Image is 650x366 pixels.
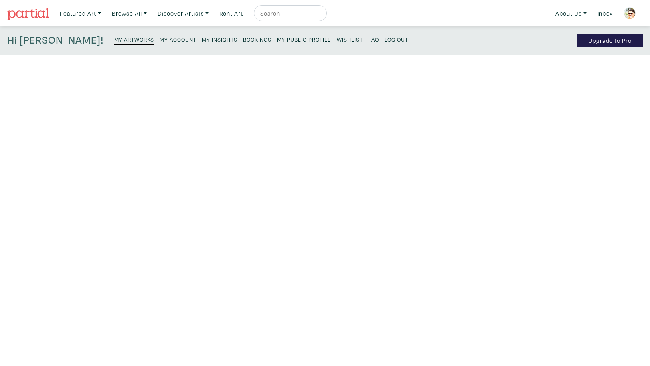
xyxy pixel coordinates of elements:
[216,5,247,22] a: Rent Art
[385,34,408,44] a: Log Out
[259,8,319,18] input: Search
[594,5,616,22] a: Inbox
[114,36,154,43] small: My Artworks
[337,36,363,43] small: Wishlist
[337,34,363,44] a: Wishlist
[56,5,105,22] a: Featured Art
[577,34,643,47] a: Upgrade to Pro
[277,36,331,43] small: My Public Profile
[202,34,237,44] a: My Insights
[243,36,271,43] small: Bookings
[368,36,379,43] small: FAQ
[160,36,196,43] small: My Account
[160,34,196,44] a: My Account
[114,34,154,45] a: My Artworks
[243,34,271,44] a: Bookings
[624,7,636,19] img: phpThumb.php
[7,34,103,47] h4: Hi [PERSON_NAME]!
[368,34,379,44] a: FAQ
[385,36,408,43] small: Log Out
[277,34,331,44] a: My Public Profile
[154,5,212,22] a: Discover Artists
[552,5,590,22] a: About Us
[202,36,237,43] small: My Insights
[108,5,150,22] a: Browse All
